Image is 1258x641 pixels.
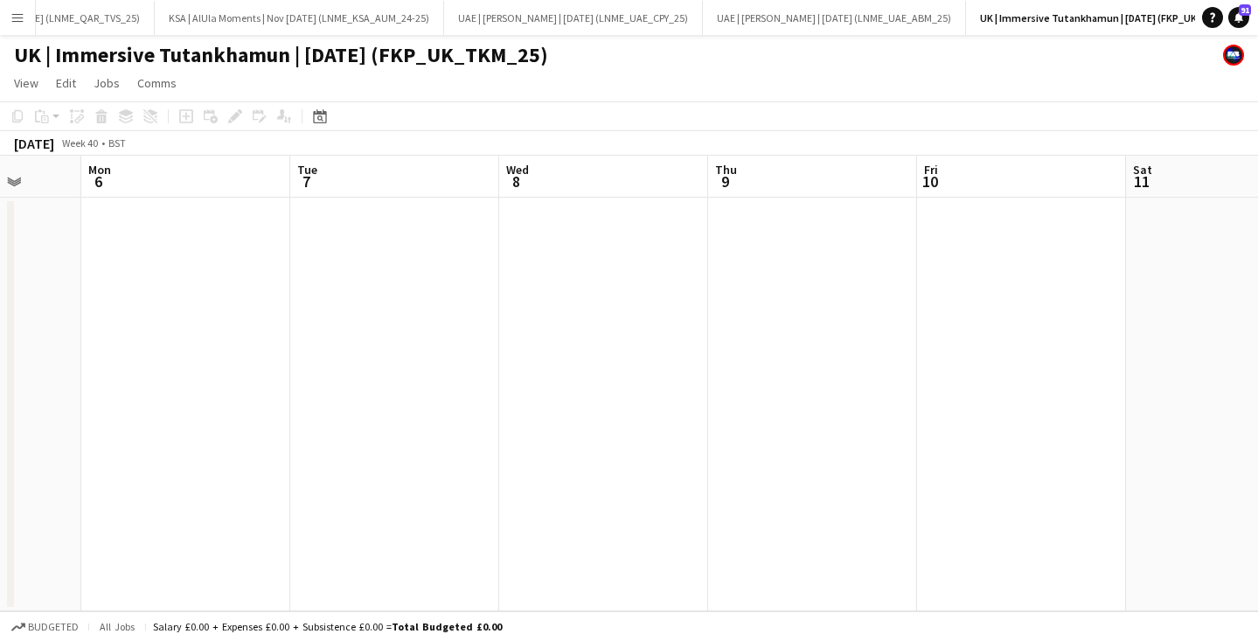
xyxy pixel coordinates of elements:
[28,621,79,633] span: Budgeted
[108,136,126,150] div: BST
[1239,4,1251,16] span: 91
[966,1,1257,35] button: UK | Immersive Tutankhamun | [DATE] (FKP_UK_TKM_25)
[86,171,111,192] span: 6
[155,1,444,35] button: KSA | AlUla Moments | Nov [DATE] (LNME_KSA_AUM_24-25)
[58,136,101,150] span: Week 40
[392,620,502,633] span: Total Budgeted £0.00
[96,620,138,633] span: All jobs
[9,617,81,637] button: Budgeted
[130,72,184,94] a: Comms
[715,162,737,178] span: Thu
[14,135,54,152] div: [DATE]
[921,171,938,192] span: 10
[94,75,120,91] span: Jobs
[504,171,529,192] span: 8
[297,162,317,178] span: Tue
[87,72,127,94] a: Jobs
[7,72,45,94] a: View
[137,75,177,91] span: Comms
[1130,171,1152,192] span: 11
[1228,7,1249,28] a: 91
[1133,162,1152,178] span: Sat
[88,162,111,178] span: Mon
[703,1,966,35] button: UAE | [PERSON_NAME] | [DATE] (LNME_UAE_ABM_25)
[49,72,83,94] a: Edit
[153,620,502,633] div: Salary £0.00 + Expenses £0.00 + Subsistence £0.00 =
[924,162,938,178] span: Fri
[14,75,38,91] span: View
[444,1,703,35] button: UAE | [PERSON_NAME] | [DATE] (LNME_UAE_CPY_25)
[712,171,737,192] span: 9
[295,171,317,192] span: 7
[506,162,529,178] span: Wed
[1223,45,1244,66] app-user-avatar: FAB Recruitment
[14,42,548,68] h1: UK | Immersive Tutankhamun | [DATE] (FKP_UK_TKM_25)
[56,75,76,91] span: Edit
